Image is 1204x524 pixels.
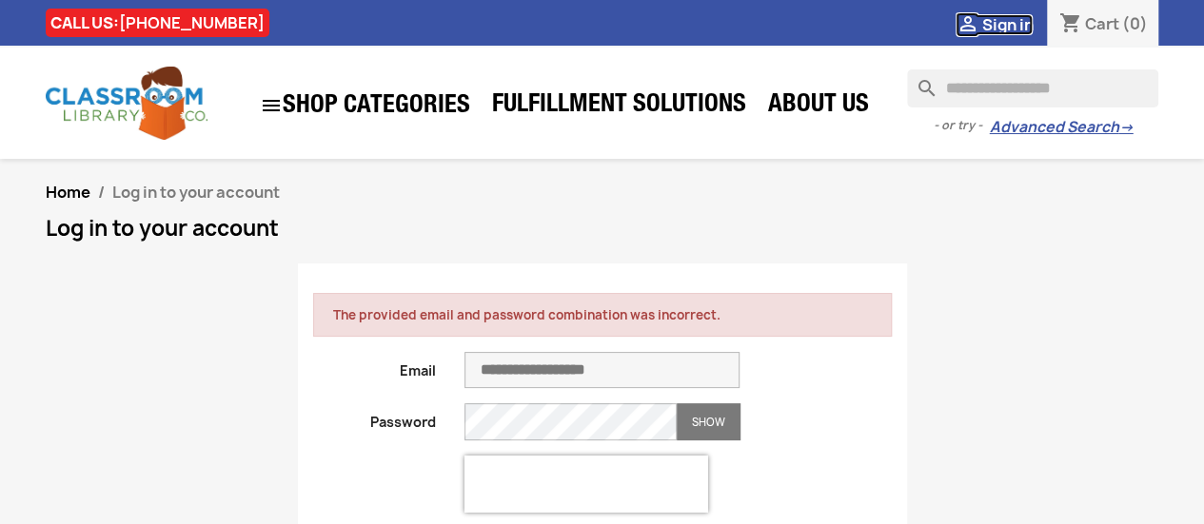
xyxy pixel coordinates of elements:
[989,118,1133,137] a: Advanced Search→
[46,217,1159,240] h1: Log in to your account
[260,94,283,117] i: 
[250,85,480,126] a: SHOP CATEGORIES
[1058,13,1081,36] i: shopping_cart
[46,182,90,203] a: Home
[299,403,451,432] label: Password
[1084,13,1118,34] span: Cart
[313,293,892,337] li: The provided email and password combination was incorrect.
[907,69,1158,107] input: Search
[46,9,269,37] div: CALL US:
[759,87,878,126] a: About Us
[112,182,280,203] span: Log in to your account
[464,456,708,513] iframe: reCAPTCHA
[956,14,978,37] i: 
[981,14,1033,35] span: Sign in
[483,87,756,126] a: Fulfillment Solutions
[933,116,989,135] span: - or try -
[1121,13,1147,34] span: (0)
[299,352,451,380] label: Email
[119,12,265,33] a: [PHONE_NUMBER]
[46,67,207,140] img: Classroom Library Company
[956,14,1033,35] a:  Sign in
[1118,118,1133,137] span: →
[464,403,677,440] input: Password input
[677,403,740,440] button: Show
[907,69,930,92] i: search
